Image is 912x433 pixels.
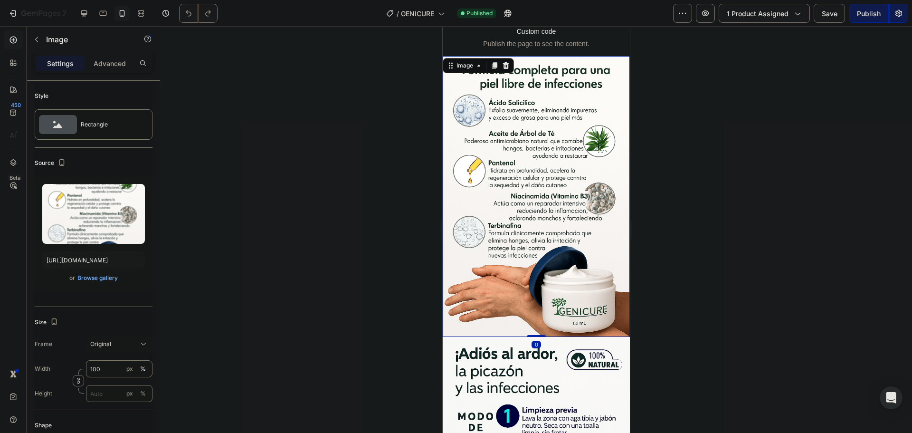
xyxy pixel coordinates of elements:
[46,34,127,45] p: Image
[77,274,118,282] div: Browse gallery
[77,273,118,283] button: Browse gallery
[814,4,845,23] button: Save
[401,9,434,19] span: GENICURE
[90,340,111,348] span: Original
[81,114,139,135] div: Rectangle
[47,58,74,68] p: Settings
[727,9,788,19] span: 1 product assigned
[880,386,902,409] div: Open Intercom Messenger
[124,363,135,375] button: %
[35,340,52,348] label: Frame
[42,251,145,269] input: https://example.com/image.jpg
[179,4,218,23] div: Undo/Redo
[4,4,71,23] button: 7
[35,92,48,100] div: Style
[35,421,52,430] div: Shape
[86,360,152,377] input: px%
[35,365,50,373] label: Width
[443,27,630,433] iframe: Design area
[35,389,52,398] label: Height
[42,184,145,244] img: preview-image
[62,8,66,19] p: 7
[86,385,152,402] input: px%
[126,365,133,373] div: px
[466,9,493,18] span: Published
[35,316,60,329] div: Size
[137,363,149,375] button: px
[94,58,126,68] p: Advanced
[719,4,810,23] button: 1 product assigned
[849,4,889,23] button: Publish
[140,365,146,373] div: %
[397,9,399,19] span: /
[822,10,837,18] span: Save
[9,101,23,109] div: 450
[124,388,135,399] button: %
[140,389,146,398] div: %
[857,9,881,19] div: Publish
[35,157,67,170] div: Source
[86,336,152,353] button: Original
[126,389,133,398] div: px
[137,388,149,399] button: px
[69,272,75,284] span: or
[7,174,23,182] div: Beta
